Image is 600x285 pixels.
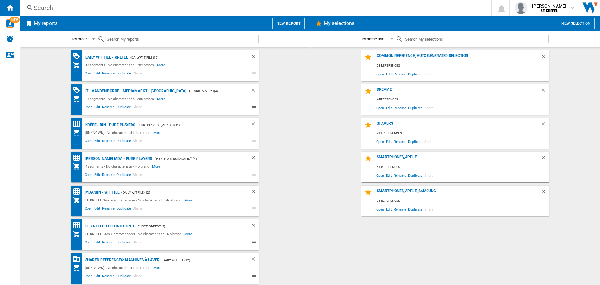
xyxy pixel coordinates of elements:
div: Price Matrix [73,154,84,162]
div: Delete [251,121,259,129]
span: Duplicate [116,138,132,145]
div: BE KREFEL:Gros electroménager - No characteristic - No brand [84,230,184,238]
div: MDA/BIN - WIT file [84,189,120,196]
div: - Daily WIT file (12) [128,53,238,61]
div: Delete [251,155,259,163]
div: 19 segments - No characteristic - 289 brands [84,61,157,69]
img: profile.jpg [515,2,527,14]
span: Rename [101,172,116,179]
span: More [153,129,162,136]
div: BE KREFEL:Gros electroménager - No characteristic - No brand [84,196,184,204]
div: - ElectroDepot (2) [135,222,238,230]
div: - IT - Vdb - MM - CB (4) [186,87,238,95]
span: Open [84,138,94,145]
div: Delete [251,256,259,264]
div: Price Matrix [73,188,84,196]
div: IT - Vanden Borre - Mediamarkt - [GEOGRAPHIC_DATA] [84,87,186,95]
div: - "Pure Players (MDABIN)" (4) [152,155,238,163]
span: More [184,230,193,238]
span: Rename [393,137,407,146]
div: PROMOTIONS Matrix [73,53,84,60]
div: SMARTPHONES_APPLE [375,155,541,163]
span: Share [423,104,434,112]
span: Share [132,104,143,112]
span: Share [423,171,434,180]
div: Krëfel BIN - Pure Players [84,121,136,129]
span: Edit [385,70,393,78]
span: Share [132,172,143,179]
span: Open [84,70,94,78]
span: Duplicate [407,205,423,213]
span: Share [132,206,143,213]
div: Shared references: Machines à laver [84,256,160,264]
div: 98 references [375,62,549,70]
span: Duplicate [407,171,423,180]
span: Open [375,171,385,180]
span: More [153,264,162,272]
div: - "Pure Players (MDABIN)" (4) [135,121,238,129]
span: Rename [101,104,116,112]
span: Edit [385,205,393,213]
span: Open [375,70,385,78]
span: Duplicate [116,104,132,112]
span: Edit [93,273,101,281]
span: Duplicate [116,239,132,247]
div: My Assortment [73,61,84,69]
span: Share [132,273,143,281]
button: New selection [557,18,595,29]
div: Delete [251,87,259,95]
div: Daily WIT file - Krëfel [84,53,128,61]
div: DREAME [375,87,541,96]
div: By name asc. [362,37,385,41]
span: [PERSON_NAME] [532,3,566,9]
div: 211 references [375,130,549,137]
span: Open [375,205,385,213]
input: Search My reports [105,35,259,43]
span: Duplicate [116,206,132,213]
span: Rename [101,138,116,145]
div: 95 references [375,197,549,205]
span: Edit [93,138,101,145]
span: Duplicate [116,70,132,78]
span: Edit [93,206,101,213]
span: Duplicate [116,273,132,281]
div: 64 references [375,163,549,171]
div: My Assortment [73,95,84,103]
span: Rename [101,239,116,247]
span: Edit [385,137,393,146]
div: [UNKNOWN] - No characteristic - No brand [84,129,153,136]
div: Delete [541,155,549,163]
span: More [157,95,166,103]
span: Share [423,205,434,213]
span: Rename [101,273,116,281]
span: Share [423,70,434,78]
span: Open [84,206,94,213]
div: Delete [541,189,549,197]
span: Duplicate [407,137,423,146]
span: Share [132,138,143,145]
div: [PERSON_NAME] MDA - Pure Players [84,155,152,163]
div: 4 segments - No characteristic - No brand [84,163,152,170]
span: Duplicate [407,70,423,78]
span: Duplicate [116,172,132,179]
span: Open [375,137,385,146]
span: Edit [385,104,393,112]
div: PROMOTIONS Matrix [73,86,84,94]
span: Rename [393,171,407,180]
div: Delete [251,53,259,61]
span: Share [132,70,143,78]
div: Price Matrix [73,120,84,128]
div: My order [72,37,87,41]
span: Open [84,239,94,247]
span: Share [132,239,143,247]
span: More [184,196,193,204]
h2: My selections [322,18,356,29]
h2: My reports [32,18,59,29]
img: alerts-logo.svg [6,35,14,43]
div: My Assortment [73,129,84,136]
span: Edit [93,172,101,179]
input: Search My selections [403,35,548,43]
div: My Assortment [73,196,84,204]
span: More [152,163,161,170]
span: More [157,61,166,69]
